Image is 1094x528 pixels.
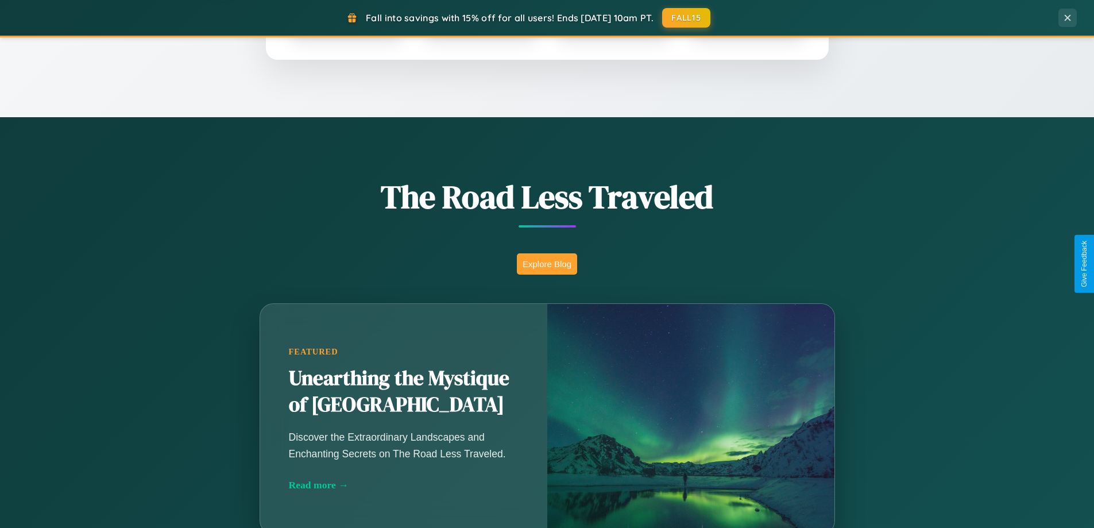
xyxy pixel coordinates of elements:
div: Read more → [289,479,519,491]
span: Fall into savings with 15% off for all users! Ends [DATE] 10am PT. [366,12,654,24]
div: Featured [289,347,519,357]
div: Give Feedback [1080,241,1088,287]
button: FALL15 [662,8,710,28]
h1: The Road Less Traveled [203,175,892,219]
button: Explore Blog [517,253,577,275]
p: Discover the Extraordinary Landscapes and Enchanting Secrets on The Road Less Traveled. [289,429,519,461]
h2: Unearthing the Mystique of [GEOGRAPHIC_DATA] [289,365,519,418]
